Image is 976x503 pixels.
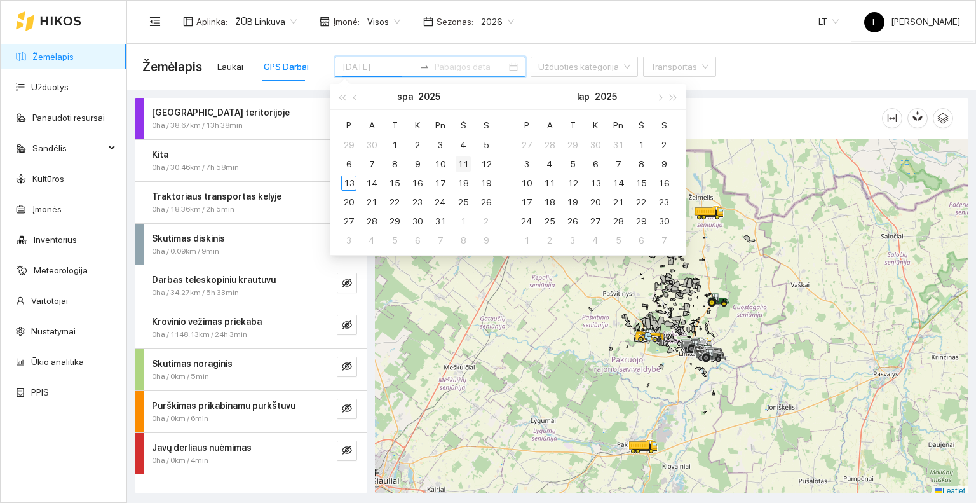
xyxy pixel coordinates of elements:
td: 2025-10-05 [475,135,498,155]
th: A [360,115,383,135]
div: 12 [478,156,494,172]
div: 19 [478,176,494,191]
span: L [872,12,877,32]
span: Sezonas : [437,15,473,29]
div: 9 [410,156,425,172]
span: calendar [423,17,433,27]
div: 9 [656,156,672,172]
strong: Darbas teleskopiniu krautuvu [152,275,276,285]
td: 2025-12-02 [538,231,561,250]
td: 2025-09-30 [360,135,383,155]
td: 2025-11-06 [584,155,607,174]
div: 2 [410,137,425,153]
td: 2025-10-14 [360,174,383,193]
span: 2026 [481,12,514,31]
td: 2025-11-05 [383,231,406,250]
td: 2025-11-02 [475,212,498,231]
strong: Skutimas noraginis [152,359,233,369]
a: Vartotojai [31,296,68,306]
td: 2025-11-01 [452,212,475,231]
td: 2025-11-16 [653,174,675,193]
span: swap-right [419,62,430,72]
span: 0ha / 30.46km / 7h 58min [152,162,239,174]
strong: Javų derliaus nuėmimas [152,443,252,453]
a: Užduotys [31,82,69,92]
div: 26 [565,214,580,229]
div: 13 [588,176,603,191]
td: 2025-11-27 [584,212,607,231]
td: 2025-10-30 [584,135,607,155]
th: Pn [429,115,452,135]
span: 0ha / 0km / 4min [152,455,208,467]
span: eye-invisible [342,361,352,373]
button: 2025 [595,84,617,109]
button: menu-fold [142,9,168,34]
td: 2025-10-09 [406,155,429,174]
div: 28 [542,137,557,153]
button: eye-invisible [337,441,357,461]
div: GPS Darbai [264,60,309,74]
td: 2025-10-07 [360,155,383,174]
td: 2025-10-03 [429,135,452,155]
div: 5 [611,233,626,248]
td: 2025-11-18 [538,193,561,212]
div: 2 [542,233,557,248]
div: 6 [634,233,649,248]
th: T [383,115,406,135]
td: 2025-10-02 [406,135,429,155]
td: 2025-10-17 [429,174,452,193]
td: 2025-11-04 [538,155,561,174]
td: 2025-12-07 [653,231,675,250]
td: 2025-10-23 [406,193,429,212]
div: 6 [410,233,425,248]
td: 2025-11-29 [630,212,653,231]
td: 2025-11-02 [653,135,675,155]
td: 2025-11-21 [607,193,630,212]
td: 2025-11-04 [360,231,383,250]
div: 25 [542,214,557,229]
td: 2025-10-24 [429,193,452,212]
td: 2025-10-08 [383,155,406,174]
div: 29 [387,214,402,229]
div: 4 [364,233,379,248]
div: 14 [364,176,379,191]
a: PPIS [31,387,49,397]
div: 12 [565,176,580,191]
div: 8 [634,156,649,172]
div: Kita0ha / 30.46km / 7h 58mineye-invisible [135,140,367,181]
td: 2025-10-19 [475,174,498,193]
td: 2025-10-29 [561,135,584,155]
div: 8 [387,156,402,172]
strong: Kita [152,149,168,160]
div: 22 [387,195,402,210]
input: Pabaigos data [435,60,506,74]
td: 2025-11-06 [406,231,429,250]
td: 2025-10-06 [337,155,360,174]
td: 2025-11-09 [475,231,498,250]
td: 2025-11-15 [630,174,653,193]
div: 14 [611,176,626,191]
div: 27 [341,214,356,229]
div: Skutimas diskinis0ha / 0.09km / 9mineye-invisible [135,224,367,265]
td: 2025-10-20 [337,193,360,212]
td: 2025-11-03 [515,155,538,174]
td: 2025-11-23 [653,193,675,212]
div: 9 [478,233,494,248]
div: 23 [410,195,425,210]
span: eye-invisible [342,403,352,415]
td: 2025-11-25 [538,212,561,231]
span: LT [818,12,839,31]
button: eye-invisible [337,273,357,293]
div: 6 [588,156,603,172]
td: 2025-11-09 [653,155,675,174]
div: 31 [433,214,448,229]
span: 0ha / 38.67km / 13h 38min [152,120,243,132]
th: T [561,115,584,135]
div: 10 [519,176,534,191]
div: 18 [456,176,471,191]
td: 2025-11-17 [515,193,538,212]
div: 8 [456,233,471,248]
div: 3 [341,233,356,248]
div: 25 [456,195,471,210]
div: 31 [611,137,626,153]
